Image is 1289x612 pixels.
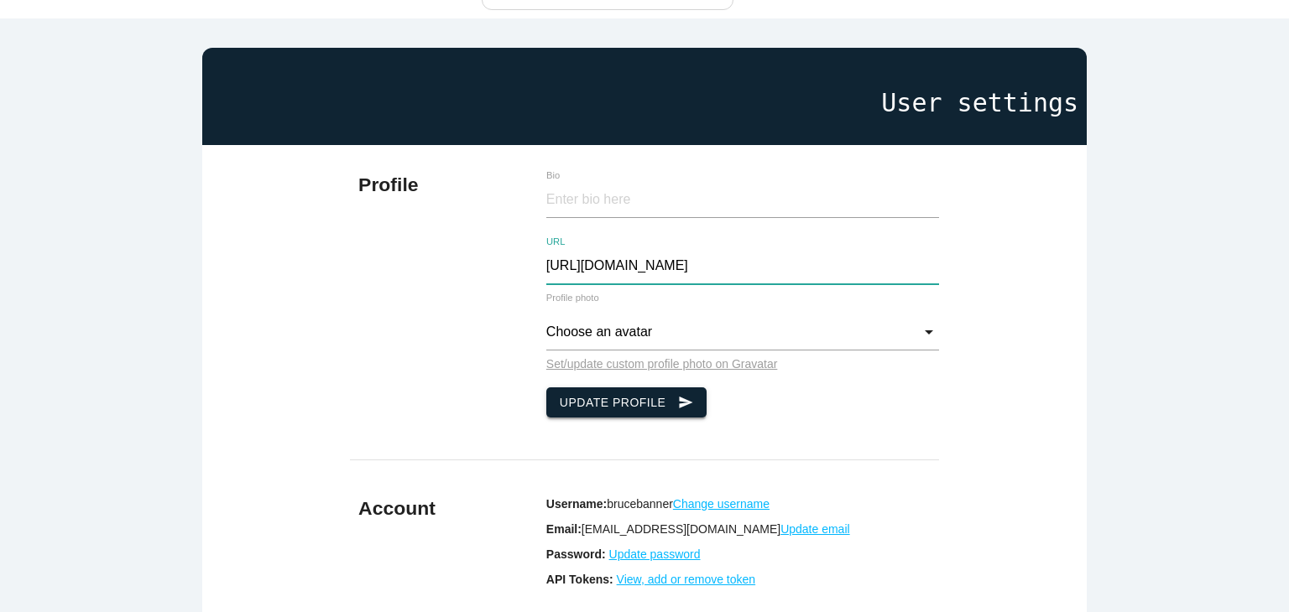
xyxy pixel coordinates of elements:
a: Update password [609,547,701,561]
b: Password: [546,547,606,561]
b: Username: [546,497,607,511]
label: Bio [546,170,875,181]
p: brucebanner [546,497,940,511]
p: [EMAIL_ADDRESS][DOMAIN_NAME] [546,522,940,536]
b: Account [358,497,436,519]
label: Profile photo [546,293,599,303]
h1: User settings [211,89,1078,117]
b: API Tokens: [546,573,613,586]
a: View, add or remove token [617,573,756,586]
button: Update Profilesend [546,387,707,418]
input: Enter url here [546,248,940,284]
b: Email: [546,522,582,536]
input: Enter bio here [546,182,940,218]
b: Profile [358,174,418,195]
a: Update email [780,522,850,536]
a: Change username [673,497,770,511]
a: Set/update custom profile photo on Gravatar [546,357,778,371]
label: URL [546,236,875,247]
i: send [678,387,693,418]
